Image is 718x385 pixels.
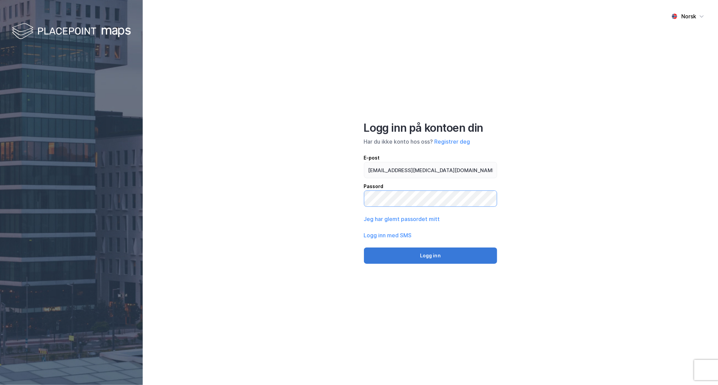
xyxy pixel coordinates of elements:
div: Har du ikke konto hos oss? [364,137,497,146]
img: logo-white.f07954bde2210d2a523dddb988cd2aa7.svg [12,22,131,42]
div: Norsk [681,12,696,20]
div: Passord [364,182,497,190]
div: Logg inn på kontoen din [364,121,497,135]
div: Kontrollprogram for chat [684,352,718,385]
button: Logg inn [364,247,497,264]
button: Logg inn med SMS [364,231,412,239]
button: Registrer deg [435,137,470,146]
div: E-post [364,154,497,162]
iframe: Chat Widget [684,352,718,385]
button: Jeg har glemt passordet mitt [364,215,440,223]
